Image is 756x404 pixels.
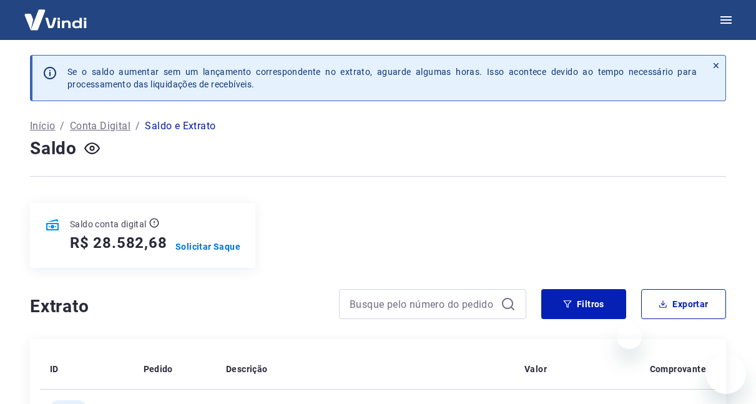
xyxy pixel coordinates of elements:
[30,294,324,319] h4: Extrato
[706,354,746,394] iframe: Button to launch messaging window
[70,119,130,134] a: Conta Digital
[226,363,268,375] p: Descrição
[30,136,77,161] h4: Saldo
[617,324,642,349] iframe: Close message
[350,295,496,313] input: Busque pelo número do pedido
[524,363,547,375] p: Valor
[70,233,167,253] h5: R$ 28.582,68
[15,1,96,39] img: Vindi
[145,119,215,134] p: Saldo e Extrato
[60,119,64,134] p: /
[175,240,240,253] a: Solicitar Saque
[541,289,626,319] button: Filtros
[641,289,726,319] button: Exportar
[144,363,173,375] p: Pedido
[67,66,697,91] p: Se o saldo aumentar sem um lançamento correspondente no extrato, aguarde algumas horas. Isso acon...
[650,363,706,375] p: Comprovante
[70,218,147,230] p: Saldo conta digital
[50,363,59,375] p: ID
[135,119,140,134] p: /
[30,119,55,134] a: Início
